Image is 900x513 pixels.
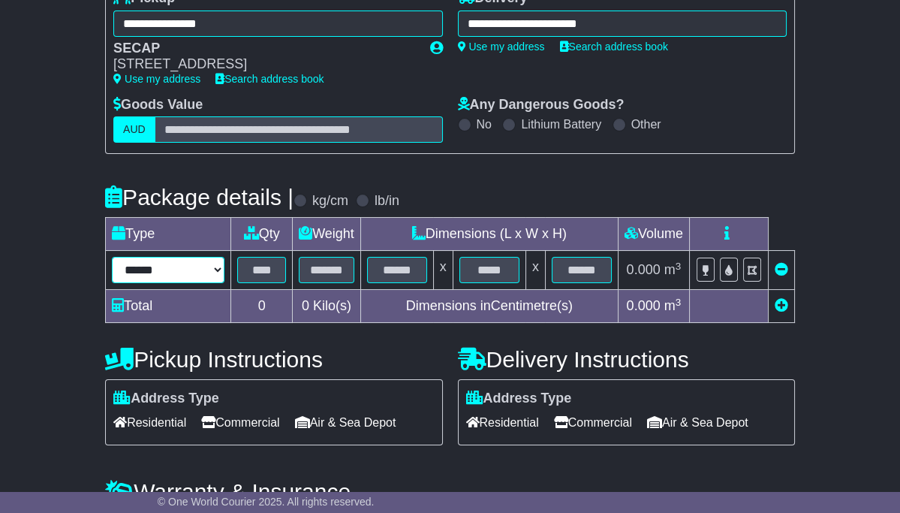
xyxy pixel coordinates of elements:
[231,218,293,251] td: Qty
[458,347,795,372] h4: Delivery Instructions
[113,73,200,85] a: Use my address
[215,73,324,85] a: Search address book
[105,347,442,372] h4: Pickup Instructions
[293,218,361,251] td: Weight
[295,411,396,434] span: Air & Sea Depot
[113,116,155,143] label: AUD
[676,261,682,272] sup: 3
[458,41,545,53] a: Use my address
[775,262,788,277] a: Remove this item
[312,193,348,210] label: kg/cm
[231,290,293,323] td: 0
[106,290,231,323] td: Total
[664,298,682,313] span: m
[105,185,293,210] h4: Package details |
[647,411,748,434] span: Air & Sea Depot
[676,297,682,308] sup: 3
[458,97,625,113] label: Any Dangerous Goods?
[477,117,492,131] label: No
[113,97,203,113] label: Goods Value
[554,411,632,434] span: Commercial
[664,262,682,277] span: m
[521,117,601,131] label: Lithium Battery
[775,298,788,313] a: Add new item
[627,298,661,313] span: 0.000
[466,391,572,407] label: Address Type
[375,193,399,210] label: lb/in
[360,290,618,323] td: Dimensions in Centimetre(s)
[560,41,668,53] a: Search address book
[627,262,661,277] span: 0.000
[158,496,375,508] span: © One World Courier 2025. All rights reserved.
[525,251,545,290] td: x
[113,411,186,434] span: Residential
[293,290,361,323] td: Kilo(s)
[360,218,618,251] td: Dimensions (L x W x H)
[113,56,414,73] div: [STREET_ADDRESS]
[631,117,661,131] label: Other
[466,411,539,434] span: Residential
[433,251,453,290] td: x
[201,411,279,434] span: Commercial
[105,479,795,504] h4: Warranty & Insurance
[106,218,231,251] td: Type
[113,391,219,407] label: Address Type
[618,218,689,251] td: Volume
[113,41,414,57] div: SECAP
[302,298,309,313] span: 0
